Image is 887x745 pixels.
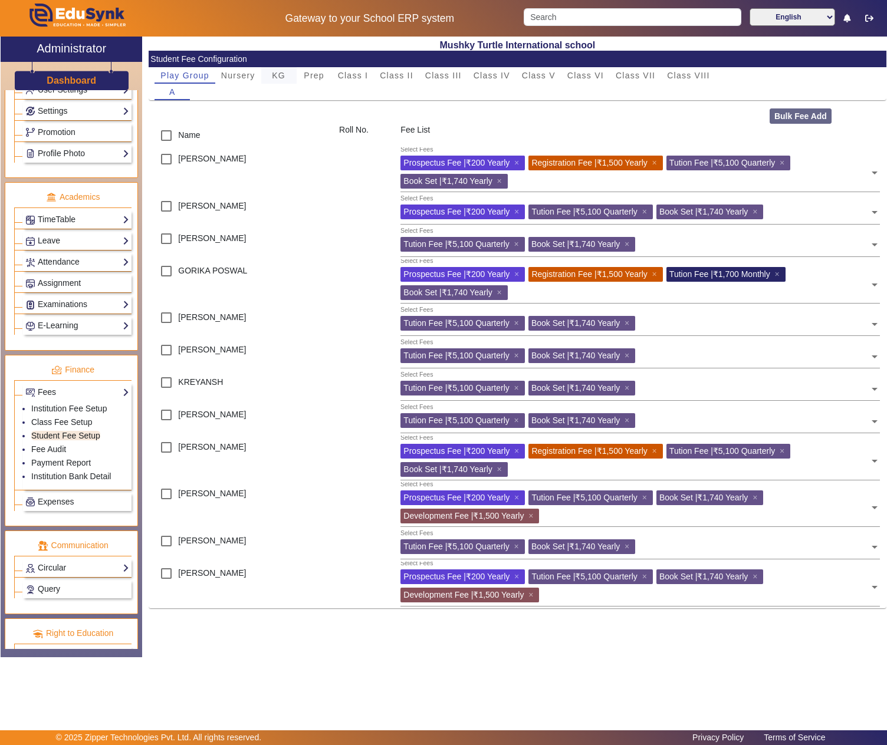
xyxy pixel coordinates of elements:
span: Prospectus Fee | ₹200 Yearly [403,572,510,581]
span: × [625,383,632,393]
span: × [514,269,522,279]
span: Book Set | ₹1,740 Yearly [531,318,620,328]
span: Book Set | ₹1,740 Yearly [531,383,620,393]
a: Expenses [25,495,129,509]
div: Select Fees [400,194,433,203]
img: Branchoperations.png [26,128,35,137]
span: Development Fee | ₹1,500 Yearly [403,511,524,520]
span: × [642,207,650,216]
div: Select Fees [400,256,433,266]
div: Select Fees [400,559,433,568]
span: × [514,383,522,393]
span: Expenses [38,497,74,506]
span: × [652,158,660,167]
div: [PERSON_NAME] [149,403,333,436]
div: Roll No. [333,124,395,147]
span: × [514,207,522,216]
span: Tution Fee | ₹5,100 Quarterly [531,493,637,502]
span: × [514,446,522,456]
img: Payroll.png [26,497,35,506]
span: Registration Fee | ₹1,500 Yearly [531,269,647,279]
h2: Mushky Turtle International school [149,39,886,51]
span: Book Set | ₹1,740 Yearly [531,351,620,360]
span: Tution Fee | ₹5,100 Quarterly [403,416,509,425]
span: Tution Fee | ₹5,100 Quarterly [403,383,509,393]
span: × [642,572,650,581]
img: academic.png [46,192,57,203]
div: GORIKA POSWAL [149,259,333,306]
span: × [514,351,522,360]
div: [PERSON_NAME] [149,227,333,259]
span: × [642,493,650,502]
span: Prospectus Fee | ₹200 Yearly [403,269,510,279]
h5: Gateway to your School ERP system [228,12,511,25]
div: [PERSON_NAME] [149,482,333,529]
img: Assignments.png [26,279,35,288]
img: communication.png [38,540,48,551]
span: × [753,207,760,216]
span: A [169,88,176,96]
div: Select Fees [400,480,433,489]
span: Nursery [221,71,255,80]
span: × [625,542,632,551]
span: × [514,416,522,425]
span: KG [272,71,285,80]
a: Fee Audit [31,444,66,454]
span: Development Fee | ₹1,500 Yearly [403,590,524,599]
span: Tution Fee | ₹5,100 Quarterly [531,572,637,581]
span: Class VIII [667,71,709,80]
div: Select Fees [400,305,433,315]
span: Tution Fee | ₹5,100 Quarterly [403,351,509,360]
a: Administrator [1,37,142,62]
span: × [625,239,632,249]
span: × [753,493,760,502]
h2: Administrator [37,41,106,55]
h3: Dashboard [47,75,96,86]
div: [PERSON_NAME] [149,338,333,371]
a: Class Fee Setup [31,417,93,427]
span: Class IV [474,71,510,80]
span: × [497,288,505,297]
span: Book Set | ₹1,740 Yearly [659,493,748,502]
span: Class VI [567,71,604,80]
span: Tution Fee | ₹5,100 Quarterly [669,446,775,456]
span: × [528,511,536,520]
span: Assignment [38,278,81,288]
span: × [780,158,787,167]
img: finance.png [51,365,62,375]
span: × [514,542,522,551]
div: Fee List [395,124,886,147]
span: Book Set | ₹1,740 Yearly [531,239,620,249]
span: Class I [338,71,369,80]
span: Prospectus Fee | ₹200 Yearly [403,207,510,216]
div: Select Fees [400,145,433,154]
span: × [514,493,522,502]
p: Academics [14,191,132,203]
img: Support-tickets.png [26,585,35,594]
a: Query [25,582,129,596]
div: [PERSON_NAME] [149,195,333,227]
span: Promotion [38,127,75,137]
span: Tution Fee | ₹5,100 Quarterly [531,207,637,216]
a: Terms of Service [758,730,831,745]
div: [PERSON_NAME] [149,529,333,562]
div: [PERSON_NAME] [149,306,333,338]
div: [PERSON_NAME] [149,436,333,482]
span: × [625,351,632,360]
p: Communication [14,539,132,552]
p: © 2025 Zipper Technologies Pvt. Ltd. All rights reserved. [56,731,262,744]
span: × [780,446,787,456]
span: Book Set | ₹1,740 Yearly [531,542,620,551]
span: × [497,464,505,474]
a: Promotion [25,126,129,139]
span: Class III [425,71,462,80]
span: Play Group [160,71,209,80]
span: Class VII [616,71,655,80]
span: Prospectus Fee | ₹200 Yearly [403,158,510,167]
span: Tution Fee | ₹5,100 Quarterly [669,158,775,167]
span: Query [38,584,60,594]
span: × [528,590,536,599]
span: Book Set | ₹1,740 Yearly [403,288,492,297]
img: rte.png [32,628,43,639]
p: Finance [14,364,132,376]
